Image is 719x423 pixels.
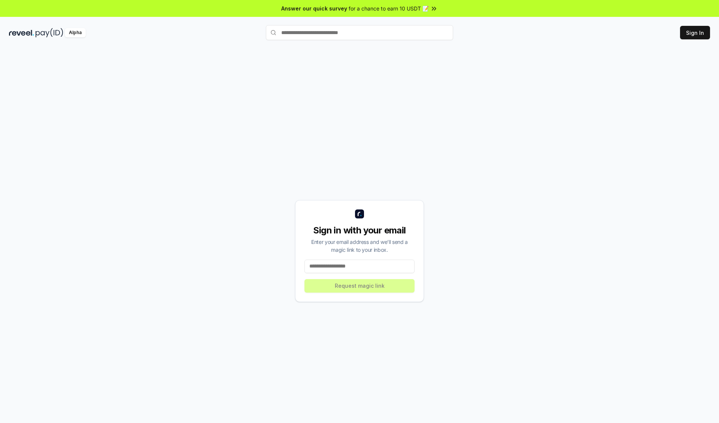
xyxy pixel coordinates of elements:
div: Enter your email address and we’ll send a magic link to your inbox. [304,238,415,254]
div: Alpha [65,28,86,37]
span: for a chance to earn 10 USDT 📝 [349,4,429,12]
span: Answer our quick survey [281,4,347,12]
img: logo_small [355,209,364,218]
img: pay_id [36,28,63,37]
div: Sign in with your email [304,224,415,236]
img: reveel_dark [9,28,34,37]
button: Sign In [680,26,710,39]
